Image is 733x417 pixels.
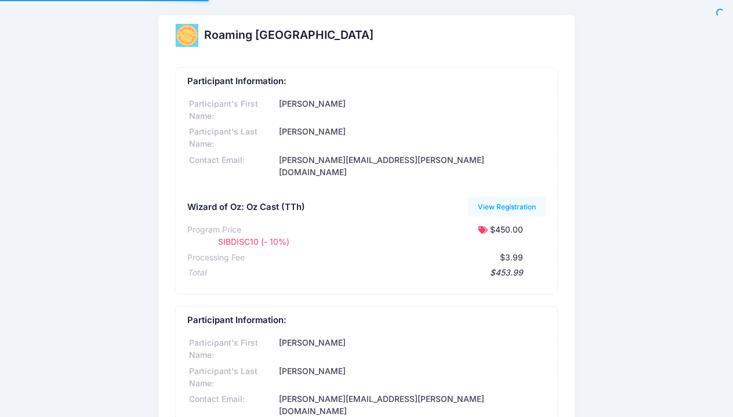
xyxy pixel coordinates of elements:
[277,365,546,390] div: [PERSON_NAME]
[187,98,277,122] div: Participant's First Name:
[212,236,397,248] div: SIBDISC10 (- 10%)
[468,197,546,216] a: View Registration
[187,77,546,87] h5: Participant Information:
[187,365,277,390] div: Participant's Last Name:
[277,126,546,150] div: [PERSON_NAME]
[277,337,546,361] div: [PERSON_NAME]
[277,154,546,179] div: [PERSON_NAME][EMAIL_ADDRESS][PERSON_NAME][DOMAIN_NAME]
[187,202,305,213] h5: Wizard of Oz: Oz Cast (TTh)
[187,316,546,326] h5: Participant Information:
[187,154,277,179] div: Contact Email:
[187,337,277,361] div: Participant's First Name:
[187,267,206,279] div: Total
[245,252,523,264] div: $3.99
[206,267,523,279] div: $453.99
[277,98,546,122] div: [PERSON_NAME]
[187,126,277,150] div: Participant's Last Name:
[187,252,245,264] div: Processing Fee
[490,224,523,234] span: $450.00
[187,224,241,236] div: Program Price
[204,28,373,42] h2: Roaming [GEOGRAPHIC_DATA]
